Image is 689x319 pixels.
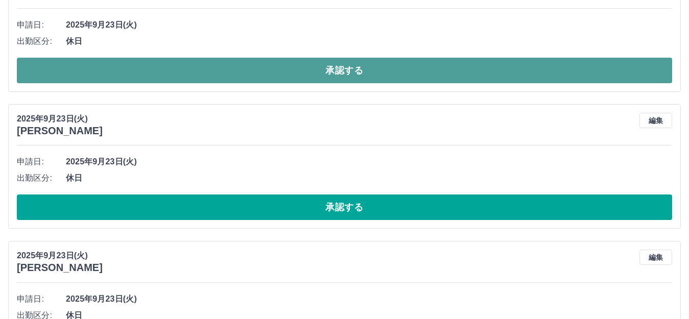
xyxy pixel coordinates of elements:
h3: [PERSON_NAME] [17,125,103,137]
span: 2025年9月23日(火) [66,156,672,168]
button: 編集 [639,113,672,128]
p: 2025年9月23日(火) [17,113,103,125]
button: 承認する [17,194,672,220]
span: 申請日: [17,293,66,305]
h3: [PERSON_NAME] [17,262,103,274]
span: 休日 [66,172,672,184]
span: 休日 [66,35,672,47]
span: 出勤区分: [17,35,66,47]
p: 2025年9月23日(火) [17,250,103,262]
span: 2025年9月23日(火) [66,293,672,305]
span: 出勤区分: [17,172,66,184]
span: 2025年9月23日(火) [66,19,672,31]
button: 承認する [17,58,672,83]
button: 編集 [639,250,672,265]
span: 申請日: [17,19,66,31]
span: 申請日: [17,156,66,168]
